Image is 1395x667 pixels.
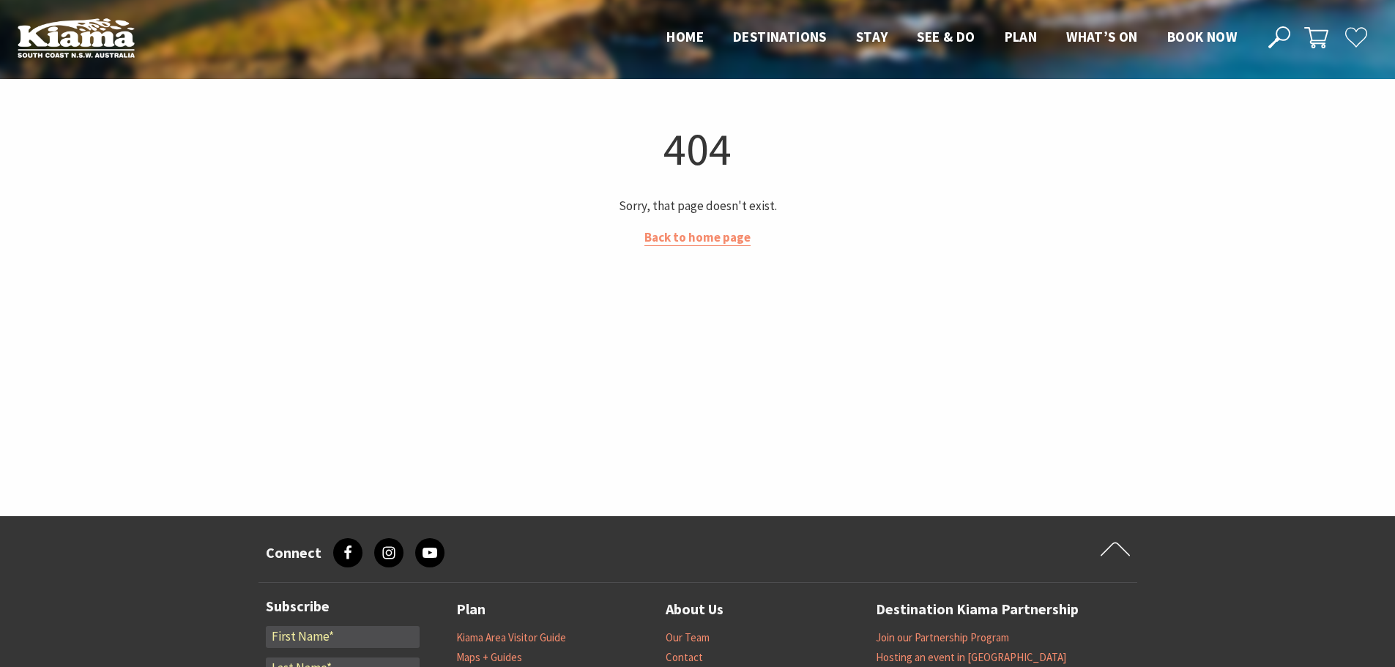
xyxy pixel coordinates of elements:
[264,196,1131,216] p: Sorry, that page doesn't exist.
[666,630,710,645] a: Our Team
[876,650,1066,665] a: Hosting an event in [GEOGRAPHIC_DATA]
[856,28,888,45] span: Stay
[876,630,1009,645] a: Join our Partnership Program
[264,119,1131,179] h1: 404
[18,18,135,58] img: Kiama Logo
[652,26,1251,50] nav: Main Menu
[266,626,420,648] input: First Name*
[733,28,827,45] span: Destinations
[876,597,1079,622] a: Destination Kiama Partnership
[1066,28,1138,45] span: What’s On
[666,650,703,665] a: Contact
[917,28,975,45] span: See & Do
[1167,28,1237,45] span: Book now
[1005,28,1038,45] span: Plan
[456,630,566,645] a: Kiama Area Visitor Guide
[666,28,704,45] span: Home
[456,650,522,665] a: Maps + Guides
[266,597,420,615] h3: Subscribe
[666,597,723,622] a: About Us
[456,597,486,622] a: Plan
[644,229,751,246] a: Back to home page
[266,544,321,562] h3: Connect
